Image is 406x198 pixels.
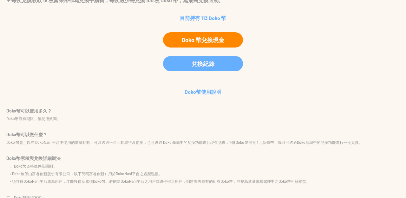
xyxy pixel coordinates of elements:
p: Doko 幣是可以在 DokoNani 平台中使用的虛擬點數，可以透過平台互動取得及使用，也可透過 Doko 商城中的兌換功能進行現金兌換，1 個 Doko 幣等於 1 元新臺幣，每月可透過Do... [6,138,400,146]
p: • 須註冊DokoNani平台成為用戶，才能獲得及累積Doko幣。若刪除DokoNani平台之用戶或遭停權之用戶，則將失去持有的所有Doko幣，並視為放棄審核處理中之Doko幣相關權益。 [10,177,400,185]
p: Doko幣使用說明 [8,87,398,97]
p: 目前持有 113 Doko 幣 [2,13,404,23]
p: Doko幣可以做什麼？ [6,131,400,138]
p: • Doko幣係由富睿創新股份有限公司（以下簡稱富睿創新）用於DokoNani平台之虛擬點數。 [10,170,400,177]
p: Doko幣累積與兌換詳細辦法 [6,155,400,162]
p: 一、Doko幣資格條件及限制： [6,162,400,170]
p: Doko幣沒有期限，無使用效期。 [6,115,400,122]
p: Doko幣可以使用多久？ [6,107,400,115]
div: 兌換紀錄 [163,56,243,71]
div: Doko 幣兌換現金 [163,32,243,48]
